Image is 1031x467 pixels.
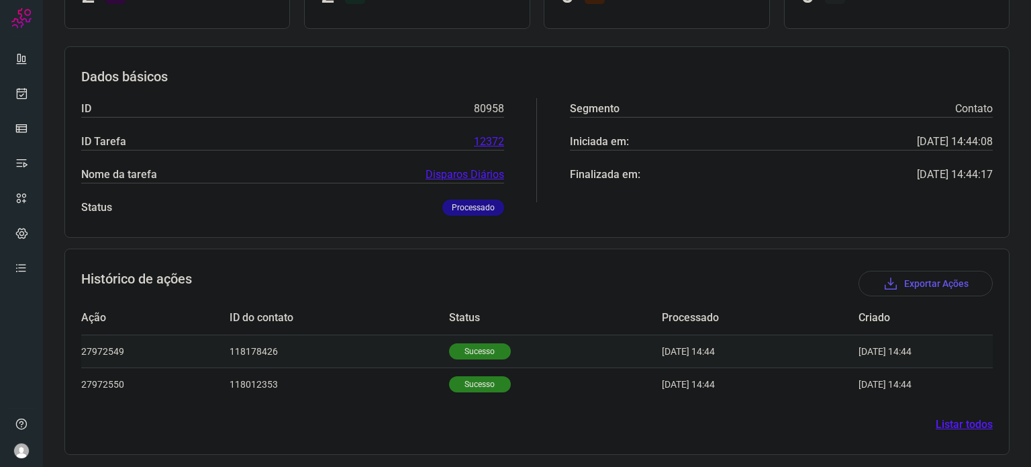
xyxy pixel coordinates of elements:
[570,167,640,183] p: Finalizada em:
[570,101,620,117] p: Segmento
[442,200,504,216] p: Processado
[858,368,952,400] td: [DATE] 14:44
[81,368,230,400] td: 27972550
[474,134,504,150] a: 12372
[662,368,858,400] td: [DATE] 14:44
[936,417,993,433] a: Listar todos
[955,101,993,117] p: Contato
[81,167,157,183] p: Nome da tarefa
[81,200,112,216] p: Status
[474,101,504,117] p: 80958
[449,302,662,335] td: Status
[13,443,30,459] img: avatar-user-boy.jpg
[858,271,993,296] button: Exportar Ações
[81,69,993,85] h3: Dados básicos
[230,368,449,400] td: 118012353
[230,302,449,335] td: ID do contato
[81,302,230,335] td: Ação
[662,302,858,335] td: Processado
[858,335,952,368] td: [DATE] 14:44
[917,167,993,183] p: [DATE] 14:44:17
[662,335,858,368] td: [DATE] 14:44
[81,271,192,296] h3: Histórico de ações
[449,343,511,359] p: Sucesso
[81,101,91,117] p: ID
[858,302,952,335] td: Criado
[81,134,126,150] p: ID Tarefa
[449,376,511,392] p: Sucesso
[230,335,449,368] td: 118178426
[570,134,629,150] p: Iniciada em:
[81,335,230,368] td: 27972549
[426,167,504,183] a: Disparos Diários
[917,134,993,150] p: [DATE] 14:44:08
[11,8,32,28] img: Logo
